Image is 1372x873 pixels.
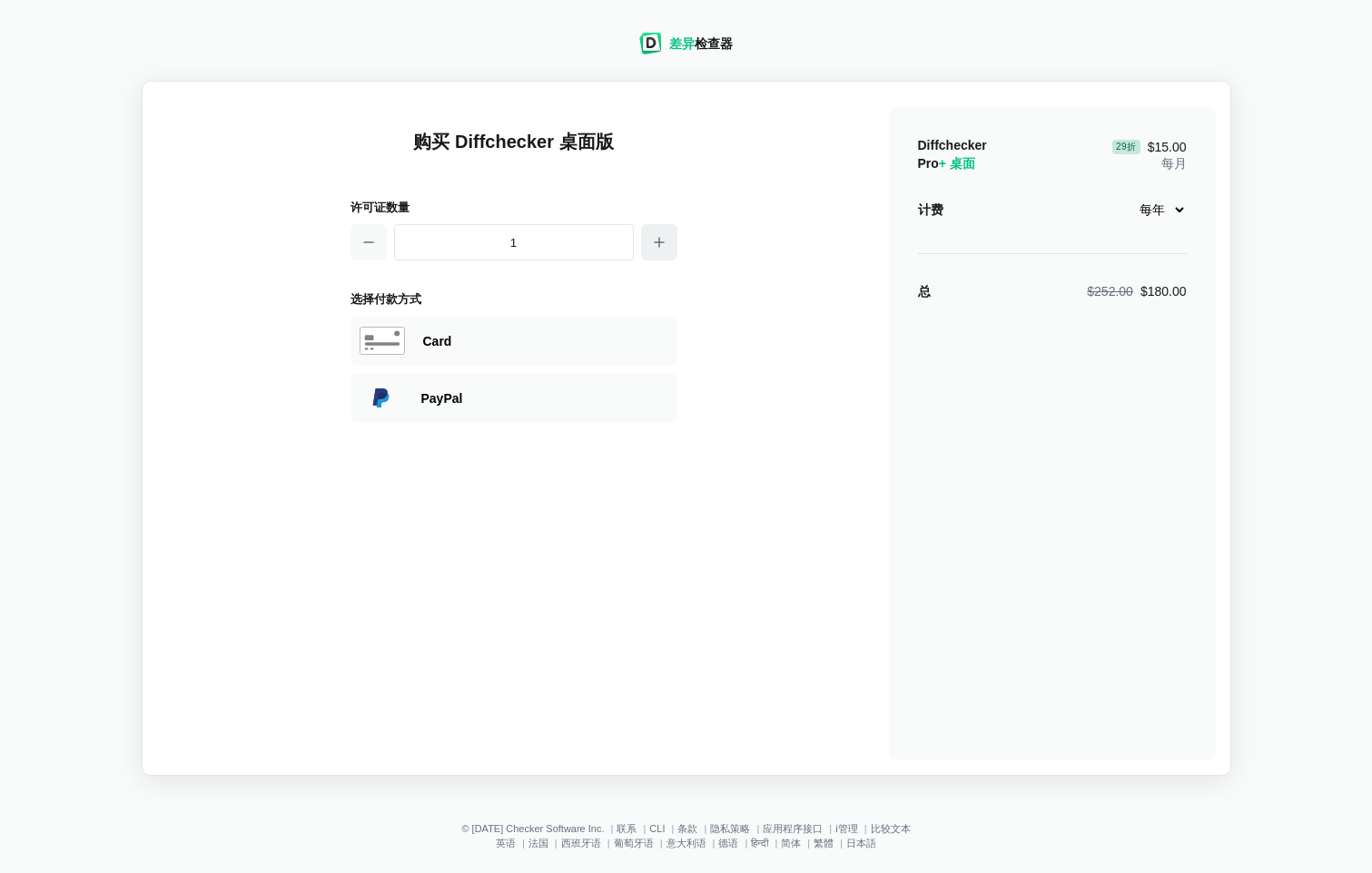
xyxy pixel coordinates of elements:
a: 西班牙语 [561,838,601,848]
span: Diffchecker [918,138,987,152]
div: $180.00 [1087,282,1186,300]
h1: 购买 Diffchecker 桌面版 [350,129,677,176]
div: Paying with PayPal [421,389,668,407]
h2: 选择付款方式 [350,289,677,309]
h2: 许可证数量 [350,198,677,217]
a: 联系 [617,823,637,834]
a: 英语 [496,838,516,848]
div: 检查器 [669,34,733,53]
a: 简体 [781,838,801,848]
font: Card [423,334,452,348]
div: Paying with Card [423,332,668,350]
a: 日本語 [846,838,876,848]
div: Paying with PayPal [350,373,677,423]
span: Pro [918,156,975,171]
a: i管理 [835,823,857,834]
a: 法国 [528,838,548,848]
span: + 桌面 [939,156,975,171]
a: CLI [649,823,665,834]
a: हिन्दी [751,838,768,848]
a: 应用程序接口 [763,823,823,834]
span: 差异 [669,36,695,51]
img: Diffchecker 标志 [639,33,662,54]
a: 繁體 [814,838,834,848]
a: 意大利语 [666,838,706,848]
font: $15.00 [1148,141,1187,153]
strong: 总 [918,284,931,299]
a: Diffchecker 标志差异检查器 [639,43,733,57]
a: 葡萄牙语 [614,838,654,848]
input: 1 [394,224,634,260]
span: $252.00 [1087,284,1133,299]
font: 每月 [1161,156,1187,171]
li: © [DATE] Checker Software Inc. [461,823,617,834]
a: 德语 [718,838,738,848]
a: 比较文本 [871,823,911,834]
div: Paying with Card [350,316,677,366]
a: 隐私策略 [710,823,750,834]
a: 条款 [677,823,697,834]
div: 计费 [918,201,943,219]
font: PayPal [421,391,463,406]
div: 29折 [1112,140,1140,154]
